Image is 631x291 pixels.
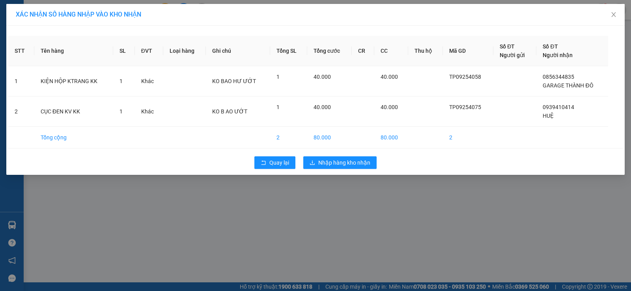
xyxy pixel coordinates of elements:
[163,36,206,66] th: Loại hàng
[307,36,352,66] th: Tổng cước
[269,158,289,167] span: Quay lại
[135,36,164,66] th: ĐVT
[610,11,617,18] span: close
[443,127,493,148] td: 2
[276,74,280,80] span: 1
[16,11,141,18] span: XÁC NHẬN SỐ HÀNG NHẬP VÀO KHO NHẬN
[314,104,331,110] span: 40.000
[261,160,266,166] span: rollback
[408,36,443,66] th: Thu hộ
[449,74,481,80] span: TP09254058
[374,127,408,148] td: 80.000
[543,82,593,89] span: GARAGE THÀNH ĐÔ
[8,66,34,96] td: 1
[34,127,113,148] td: Tổng cộng
[270,36,307,66] th: Tổng SL
[310,160,315,166] span: download
[500,52,525,58] span: Người gửi
[276,104,280,110] span: 1
[449,104,481,110] span: TP09254075
[135,96,164,127] td: Khác
[543,74,574,80] span: 0856344835
[135,66,164,96] td: Khác
[381,104,398,110] span: 40.000
[443,36,493,66] th: Mã GD
[270,127,307,148] td: 2
[8,96,34,127] td: 2
[543,104,574,110] span: 0939410414
[352,36,374,66] th: CR
[206,36,270,66] th: Ghi chú
[603,4,625,26] button: Close
[212,78,256,84] span: KO BAO HƯ ƯỚT
[500,43,515,50] span: Số ĐT
[113,36,135,66] th: SL
[543,113,554,119] span: HUỆ
[374,36,408,66] th: CC
[212,108,247,115] span: KO B AO ƯỚT
[314,74,331,80] span: 40.000
[381,74,398,80] span: 40.000
[34,36,113,66] th: Tên hàng
[119,78,123,84] span: 1
[543,43,558,50] span: Số ĐT
[254,156,295,169] button: rollbackQuay lại
[34,66,113,96] td: KIỆN HỘP KTRANG KK
[318,158,370,167] span: Nhập hàng kho nhận
[543,52,573,58] span: Người nhận
[307,127,352,148] td: 80.000
[303,156,377,169] button: downloadNhập hàng kho nhận
[34,96,113,127] td: CỤC ĐEN KV KK
[8,36,34,66] th: STT
[119,108,123,115] span: 1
